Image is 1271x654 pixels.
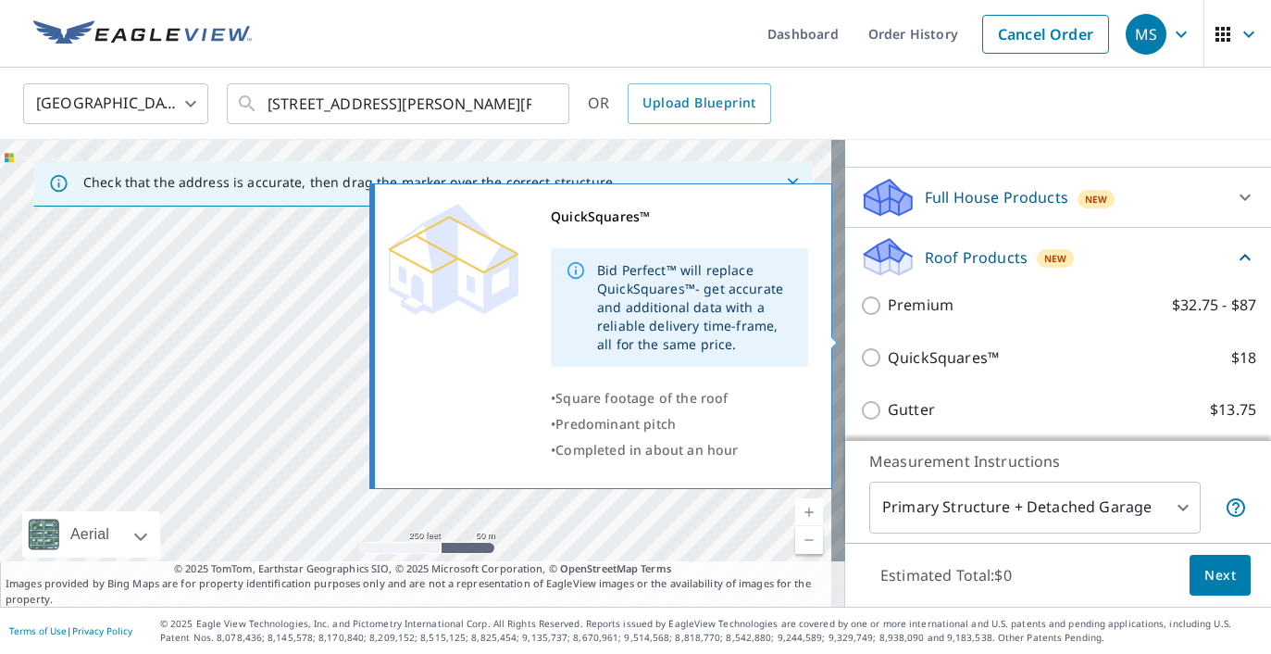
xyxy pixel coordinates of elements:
[72,624,132,637] a: Privacy Policy
[641,561,671,575] a: Terms
[1172,294,1256,317] p: $32.75 - $87
[795,498,823,526] a: Current Level 17, Zoom In
[869,482,1201,534] div: Primary Structure + Detached Garage
[560,561,638,575] a: OpenStreetMap
[551,411,808,437] div: •
[551,437,808,463] div: •
[9,624,67,637] a: Terms of Use
[866,555,1027,596] p: Estimated Total: $0
[160,617,1262,645] p: © 2025 Eagle View Technologies, Inc. and Pictometry International Corp. All Rights Reserved. Repo...
[551,204,808,230] div: QuickSquares™
[888,398,935,421] p: Gutter
[9,625,132,636] p: |
[597,254,793,361] div: Bid Perfect™ will replace QuickSquares™- get accurate and additional data with a reliable deliver...
[389,204,518,315] img: Premium
[795,526,823,554] a: Current Level 17, Zoom Out
[982,15,1109,54] a: Cancel Order
[888,346,999,370] p: QuickSquares™
[555,415,676,433] span: Predominant pitch
[22,511,160,558] div: Aerial
[1190,555,1251,597] button: Next
[888,294,953,317] p: Premium
[555,389,728,407] span: Square footage of the roof
[1126,14,1166,55] div: MS
[860,175,1256,220] div: Full House ProductsNew
[83,174,617,191] p: Check that the address is accurate, then drag the marker over the correct structure.
[33,20,252,48] img: EV Logo
[1231,346,1256,370] p: $18
[1210,398,1256,421] p: $13.75
[23,78,208,130] div: [GEOGRAPHIC_DATA]
[1204,564,1236,587] span: Next
[1085,192,1108,207] span: New
[642,92,755,115] span: Upload Blueprint
[65,511,115,558] div: Aerial
[174,561,671,577] span: © 2025 TomTom, Earthstar Geographics SIO, © 2025 Microsoft Corporation, ©
[869,450,1247,472] p: Measurement Instructions
[1044,251,1067,266] span: New
[555,441,738,459] span: Completed in about an hour
[268,78,531,130] input: Search by address or latitude-longitude
[1225,497,1247,519] span: Your report will include the primary structure and a detached garage if one exists.
[925,246,1028,269] p: Roof Products
[780,171,804,195] button: Close
[588,83,771,124] div: OR
[860,235,1256,279] div: Roof ProductsNew
[551,385,808,411] div: •
[628,83,770,124] a: Upload Blueprint
[925,186,1068,208] p: Full House Products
